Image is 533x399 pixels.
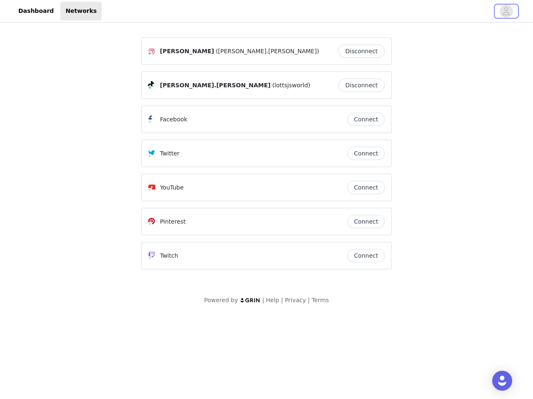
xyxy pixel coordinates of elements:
div: avatar [502,5,510,18]
span: [PERSON_NAME].[PERSON_NAME] [160,81,271,90]
button: Disconnect [338,44,385,58]
p: Twitch [160,251,178,260]
a: Help [266,297,279,303]
p: Pinterest [160,217,186,226]
button: Connect [347,249,385,262]
button: Disconnect [338,79,385,92]
div: Open Intercom Messenger [492,371,512,391]
span: [PERSON_NAME] [160,47,214,56]
span: ([PERSON_NAME].[PERSON_NAME]) [216,47,319,56]
span: | [281,297,283,303]
button: Connect [347,113,385,126]
button: Connect [347,181,385,194]
button: Connect [347,147,385,160]
img: logo [240,298,261,303]
span: (lottsjsworld) [272,81,310,90]
button: Connect [347,215,385,228]
p: Facebook [160,115,187,124]
img: Instagram Icon [148,48,155,55]
a: Dashboard [13,2,59,20]
a: Privacy [285,297,306,303]
span: | [262,297,264,303]
a: Networks [60,2,102,20]
span: Powered by [204,297,238,303]
span: | [308,297,310,303]
p: Twitter [160,149,179,158]
p: YouTube [160,183,184,192]
a: Terms [311,297,329,303]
